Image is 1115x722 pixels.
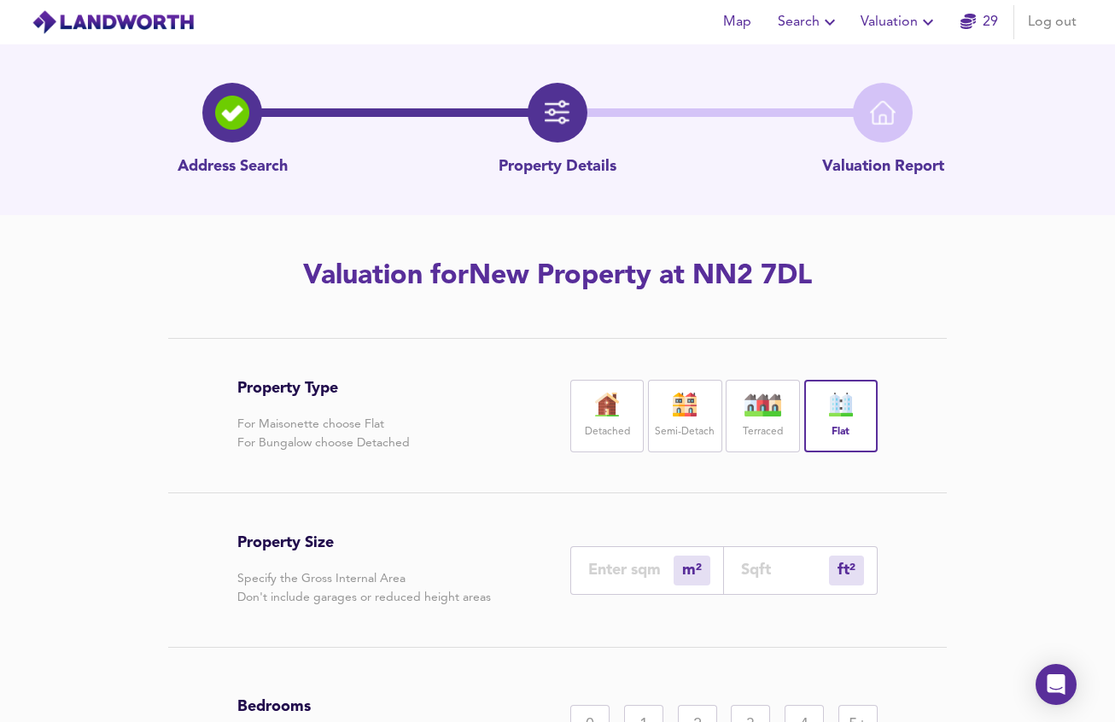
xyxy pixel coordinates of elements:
[804,380,878,452] div: Flat
[237,569,491,607] p: Specify the Gross Internal Area Don't include garages or reduced height areas
[861,10,938,34] span: Valuation
[545,100,570,125] img: filter-icon
[1036,664,1077,705] div: Open Intercom Messenger
[742,393,785,416] img: house-icon
[1021,5,1083,39] button: Log out
[960,10,998,34] a: 29
[726,380,799,452] div: Terraced
[820,393,862,416] img: flat-icon
[237,415,410,452] p: For Maisonette choose Flat For Bungalow choose Detached
[870,100,896,125] img: home-icon
[237,379,410,398] h3: Property Type
[674,556,710,585] div: m²
[237,697,458,716] h3: Bedrooms
[74,258,1041,295] h2: Valuation for New Property at NN2 7DL
[215,96,249,130] img: search-icon
[832,422,849,443] label: Flat
[585,422,630,443] label: Detached
[648,380,721,452] div: Semi-Detach
[716,10,757,34] span: Map
[178,156,288,178] p: Address Search
[854,5,945,39] button: Valuation
[829,556,864,585] div: m²
[741,561,829,579] input: Sqft
[663,393,706,416] img: house-icon
[743,422,783,443] label: Terraced
[32,9,195,35] img: logo
[570,380,644,452] div: Detached
[586,393,628,416] img: house-icon
[588,561,674,579] input: Enter sqm
[237,533,491,552] h3: Property Size
[771,5,847,39] button: Search
[1028,10,1077,34] span: Log out
[822,156,944,178] p: Valuation Report
[655,422,715,443] label: Semi-Detach
[952,5,1007,39] button: 29
[778,10,840,34] span: Search
[709,5,764,39] button: Map
[499,156,616,178] p: Property Details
